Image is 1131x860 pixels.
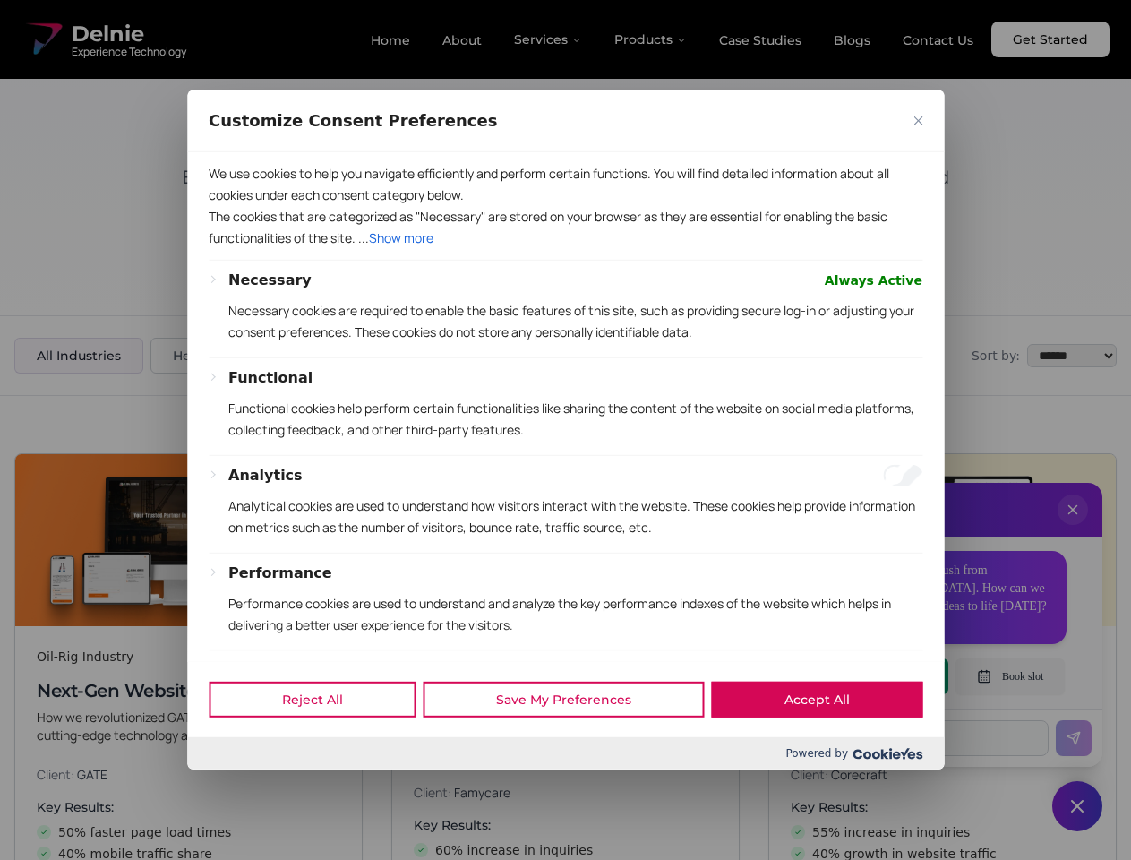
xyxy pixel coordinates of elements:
[913,116,922,125] img: Close
[228,495,922,538] p: Analytical cookies are used to understand how visitors interact with the website. These cookies h...
[187,737,944,770] div: Powered by
[228,398,922,441] p: Functional cookies help perform certain functionalities like sharing the content of the website o...
[228,300,922,343] p: Necessary cookies are required to enable the basic features of this site, such as providing secur...
[853,748,922,760] img: Cookieyes logo
[209,206,922,249] p: The cookies that are categorized as "Necessary" are stored on your browser as they are essential ...
[228,367,313,389] button: Functional
[883,465,922,486] input: Enable Analytics
[711,682,922,718] button: Accept All
[369,228,433,249] button: Show more
[228,465,303,486] button: Analytics
[209,110,497,132] span: Customize Consent Preferences
[228,270,312,291] button: Necessary
[825,270,922,291] span: Always Active
[228,593,922,636] p: Performance cookies are used to understand and analyze the key performance indexes of the website...
[209,682,416,718] button: Reject All
[423,682,704,718] button: Save My Preferences
[228,563,332,584] button: Performance
[209,163,922,206] p: We use cookies to help you navigate efficiently and perform certain functions. You will find deta...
